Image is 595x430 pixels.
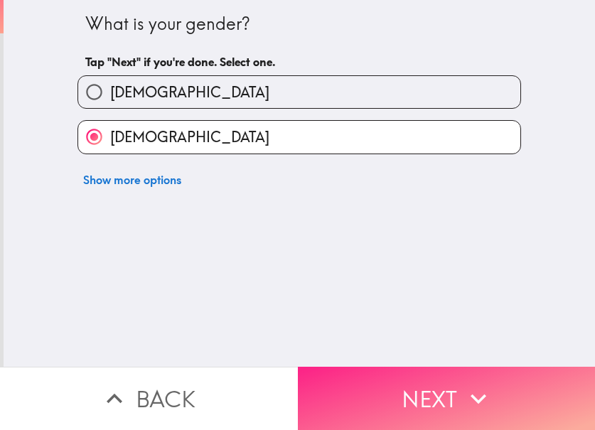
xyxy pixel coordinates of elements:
button: [DEMOGRAPHIC_DATA] [78,121,520,153]
div: What is your gender? [85,12,513,36]
button: [DEMOGRAPHIC_DATA] [78,76,520,108]
span: [DEMOGRAPHIC_DATA] [110,82,269,102]
h6: Tap "Next" if you're done. Select one. [85,54,513,70]
span: [DEMOGRAPHIC_DATA] [110,127,269,147]
button: Show more options [77,166,187,194]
